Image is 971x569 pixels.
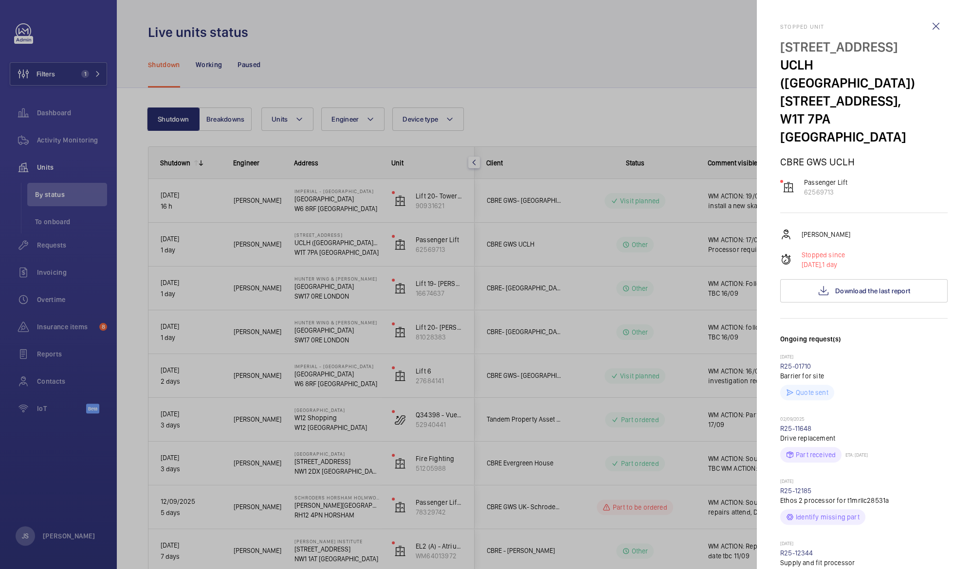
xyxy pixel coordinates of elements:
p: W1T 7PA [GEOGRAPHIC_DATA] [780,110,948,146]
p: 02/09/2025 [780,416,948,424]
p: UCLH ([GEOGRAPHIC_DATA]) [STREET_ADDRESS], [780,56,948,110]
p: [DATE] [780,354,948,361]
p: Ethos 2 processor for t1mrllc28531a [780,496,948,505]
p: Barrier for site [780,371,948,381]
p: ETA: [DATE] [842,452,868,458]
span: Download the last report [835,287,910,295]
p: Passenger Lift [804,178,848,187]
a: R25-12185 [780,487,812,495]
a: R25-12344 [780,549,813,557]
p: [DATE] [780,478,948,486]
h2: Stopped unit [780,23,948,30]
p: [STREET_ADDRESS] [780,38,948,56]
button: Download the last report [780,279,948,302]
a: R25-11648 [780,425,812,432]
p: Part received [796,450,836,460]
p: 62569713 [804,187,848,197]
p: 1 day [802,260,845,269]
p: CBRE GWS UCLH [780,156,948,168]
a: R25-01710 [780,362,811,370]
p: Stopped since [802,250,845,260]
img: elevator.svg [783,181,794,193]
h3: Ongoing request(s) [780,334,948,354]
p: Drive replacement [780,433,948,443]
p: Quote sent [796,388,828,397]
p: [DATE] [780,540,948,548]
p: [PERSON_NAME] [802,230,850,239]
p: Identify missing part [796,512,860,522]
p: Supply and fit processor [780,558,948,568]
span: [DATE], [802,261,822,268]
